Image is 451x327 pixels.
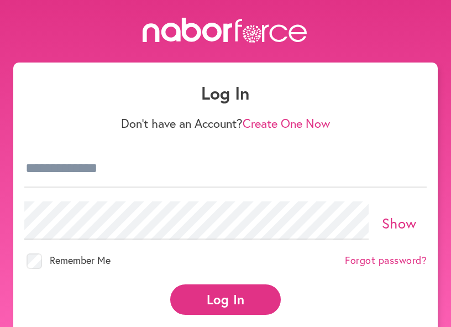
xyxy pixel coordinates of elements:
h1: Log In [24,82,427,103]
a: Create One Now [243,115,330,131]
a: Forgot password? [345,255,427,267]
p: Don't have an Account? [24,116,427,131]
button: Log In [170,284,281,315]
a: Show [382,214,417,232]
span: Remember Me [50,253,111,267]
